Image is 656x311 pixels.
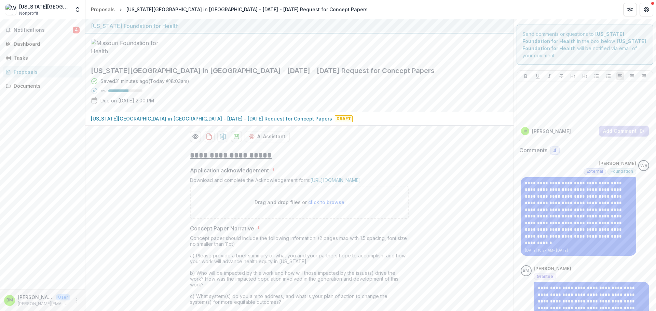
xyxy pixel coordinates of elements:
button: More [73,296,81,305]
button: Get Help [640,3,653,16]
p: User [56,294,70,300]
p: Application acknowledgement [190,166,269,174]
button: Bold [522,72,530,80]
button: AI Assistant [245,131,290,142]
span: Foundation [611,169,633,174]
a: Tasks [3,52,82,63]
button: Strike [557,72,565,80]
button: Open entity switcher [73,3,82,16]
button: download-proposal [204,131,215,142]
div: [US_STATE][GEOGRAPHIC_DATA] in [GEOGRAPHIC_DATA] - [DATE] - [DATE] Request for Concept Papers [126,6,368,13]
p: 59 % [100,88,106,93]
a: Proposals [3,66,82,77]
button: Align Left [616,72,624,80]
nav: breadcrumb [88,4,370,14]
span: Grantee [537,274,553,279]
div: Tasks [14,54,77,61]
button: Heading 1 [569,72,577,80]
div: Proposals [91,6,115,13]
div: Saved 31 minutes ago ( Today @ 8:03am ) [100,77,189,85]
button: download-proposal [231,131,242,142]
div: Wendy Rohrbach [640,164,647,168]
div: Send comments or questions to in the box below. will be notified via email of your comment. [517,25,654,65]
button: Align Center [628,72,636,80]
div: Dashboard [14,40,77,47]
a: Documents [3,80,82,91]
button: Underline [534,72,542,80]
button: Preview f16d178b-6410-4943-8aa9-190da52f1883-0.pdf [190,131,201,142]
div: Bailey Martin-Giacalone [522,129,528,133]
span: Notifications [14,27,73,33]
p: Due on [DATE] 2:00 PM [100,97,154,104]
div: Bailey Martin-Giacalone [523,268,529,273]
span: 4 [73,27,80,33]
p: [PERSON_NAME] [534,265,571,272]
div: [US_STATE] Foundation for Health [91,22,508,30]
button: download-proposal [217,131,228,142]
p: Drag and drop files or [255,199,344,206]
div: Documents [14,82,77,89]
div: Proposals [14,68,77,75]
button: Notifications4 [3,25,82,36]
a: Proposals [88,4,118,14]
span: Nonprofit [19,10,38,16]
img: Missouri Foundation for Health [91,39,159,55]
p: [PERSON_NAME][EMAIL_ADDRESS][DOMAIN_NAME] [18,301,70,307]
button: Italicize [545,72,553,80]
button: Add Comment [599,126,649,137]
button: Heading 2 [581,72,589,80]
span: 4 [553,148,557,154]
p: [PERSON_NAME] [532,128,571,135]
span: click to browse [308,199,344,205]
h2: Comments [519,147,547,154]
button: Ordered List [604,72,613,80]
span: Draft [335,115,353,122]
span: External [587,169,603,174]
p: [US_STATE][GEOGRAPHIC_DATA] in [GEOGRAPHIC_DATA] - [DATE] - [DATE] Request for Concept Papers [91,115,332,122]
p: Concept Paper Narrative [190,224,254,232]
div: Bailey Martin-Giacalone [6,298,13,302]
button: Bullet List [592,72,601,80]
img: Washington University in St. Louis [5,4,16,15]
p: [PERSON_NAME] [18,294,53,301]
a: [URL][DOMAIN_NAME] [310,177,361,183]
div: Download and complete the Acknowledgement form: [190,177,409,186]
h2: [US_STATE][GEOGRAPHIC_DATA] in [GEOGRAPHIC_DATA] - [DATE] - [DATE] Request for Concept Papers [91,67,497,75]
p: [PERSON_NAME] [599,160,636,167]
button: Partners [623,3,637,16]
button: Align Right [640,72,648,80]
div: [US_STATE][GEOGRAPHIC_DATA] in [GEOGRAPHIC_DATA][PERSON_NAME] [19,3,70,10]
a: Dashboard [3,38,82,50]
p: [DATE] 10:27 AM • [DATE] [525,248,632,253]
